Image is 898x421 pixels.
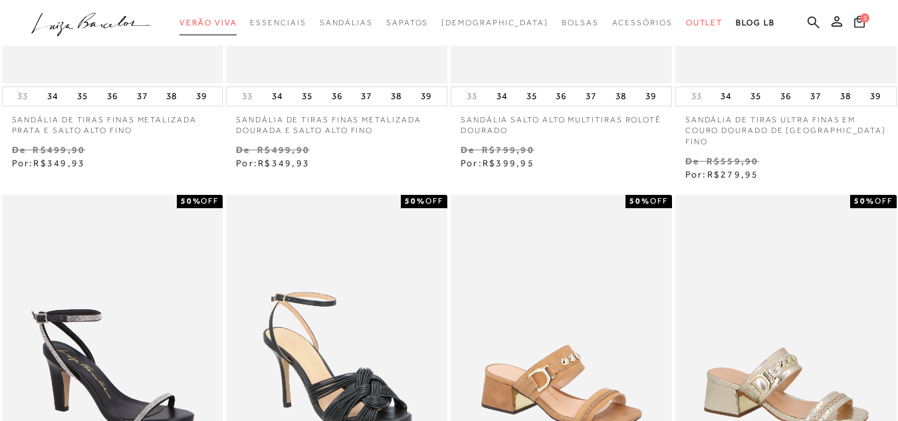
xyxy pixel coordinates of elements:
[43,87,62,106] button: 34
[806,87,825,106] button: 37
[717,87,735,106] button: 34
[850,15,869,33] button: 1
[866,87,885,106] button: 39
[629,196,650,206] strong: 50%
[298,87,316,106] button: 35
[685,169,759,180] span: Por:
[641,87,660,106] button: 39
[320,11,373,35] a: categoryNavScreenReaderText
[562,11,599,35] a: categoryNavScreenReaderText
[612,11,673,35] a: categoryNavScreenReaderText
[257,144,310,155] small: R$499,90
[2,106,223,137] a: SANDÁLIA DE TIRAS FINAS METALIZADA PRATA E SALTO ALTO FINO
[250,18,306,27] span: Essenciais
[328,87,346,106] button: 36
[675,106,897,148] a: SANDÁLIA DE TIRAS ULTRA FINAS EM COURO DOURADO DE [GEOGRAPHIC_DATA] FINO
[552,87,570,106] button: 36
[451,106,672,137] a: SANDÁLIA SALTO ALTO MULTITIRAS ROLOTÊ DOURADO
[854,196,875,206] strong: 50%
[461,144,475,155] small: De
[236,144,250,155] small: De
[12,144,26,155] small: De
[33,158,85,168] span: R$349,93
[441,18,548,27] span: [DEMOGRAPHIC_DATA]
[320,18,373,27] span: Sandálias
[226,106,447,137] a: SANDÁLIA DE TIRAS FINAS METALIZADA DOURADA E SALTO ALTO FINO
[73,87,92,106] button: 35
[461,158,534,168] span: Por:
[482,144,534,155] small: R$799,90
[463,90,481,102] button: 33
[236,158,310,168] span: Por:
[875,196,893,206] span: OFF
[201,196,219,206] span: OFF
[192,87,211,106] button: 39
[736,18,774,27] span: BLOG LB
[687,90,706,102] button: 33
[612,87,630,106] button: 38
[522,87,541,106] button: 35
[179,11,237,35] a: categoryNavScreenReaderText
[13,90,32,102] button: 33
[441,11,548,35] a: noSubCategoriesText
[582,87,600,106] button: 37
[250,11,306,35] a: categoryNavScreenReaderText
[650,196,668,206] span: OFF
[357,87,376,106] button: 37
[387,87,405,106] button: 38
[493,87,511,106] button: 34
[258,158,310,168] span: R$349,93
[836,87,855,106] button: 38
[612,18,673,27] span: Acessórios
[12,158,86,168] span: Por:
[736,11,774,35] a: BLOG LB
[405,196,425,206] strong: 50%
[417,87,435,106] button: 39
[268,87,286,106] button: 34
[483,158,534,168] span: R$399,95
[860,13,869,23] span: 1
[776,87,795,106] button: 36
[707,169,759,180] span: R$279,95
[103,87,122,106] button: 36
[707,156,759,166] small: R$559,90
[685,156,699,166] small: De
[386,18,428,27] span: Sapatos
[181,196,201,206] strong: 50%
[162,87,181,106] button: 38
[686,18,723,27] span: Outlet
[425,196,443,206] span: OFF
[562,18,599,27] span: Bolsas
[33,144,85,155] small: R$499,90
[179,18,237,27] span: Verão Viva
[686,11,723,35] a: categoryNavScreenReaderText
[238,90,257,102] button: 33
[133,87,152,106] button: 37
[746,87,765,106] button: 35
[386,11,428,35] a: categoryNavScreenReaderText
